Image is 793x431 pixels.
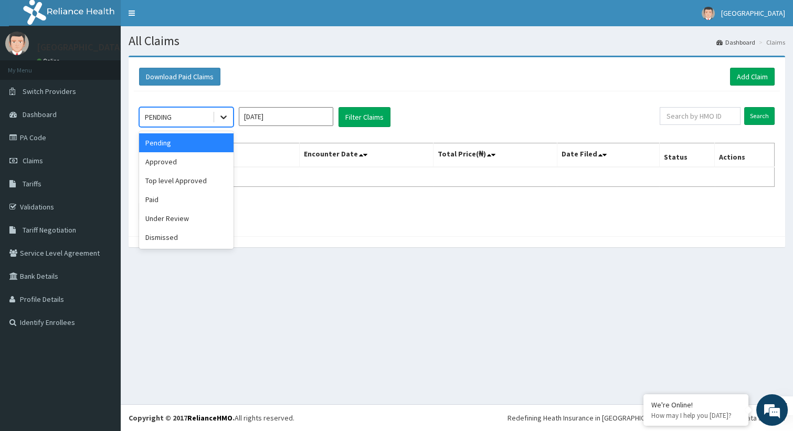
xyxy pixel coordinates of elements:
button: Download Paid Claims [139,68,220,86]
div: We're Online! [651,400,741,409]
th: Total Price(₦) [433,143,557,167]
span: Switch Providers [23,87,76,96]
div: PENDING [145,112,172,122]
a: RelianceHMO [187,413,232,423]
th: Date Filed [557,143,659,167]
div: Top level Approved [139,171,234,190]
div: Redefining Heath Insurance in [GEOGRAPHIC_DATA] using Telemedicine and Data Science! [507,413,785,423]
a: Dashboard [716,38,755,47]
span: Tariff Negotiation [23,225,76,235]
img: User Image [5,31,29,55]
div: Dismissed [139,228,234,247]
a: Add Claim [730,68,775,86]
div: Under Review [139,209,234,228]
span: Dashboard [23,110,57,119]
th: Status [659,143,714,167]
a: Online [37,57,62,65]
span: Claims [23,156,43,165]
span: Tariffs [23,179,41,188]
button: Filter Claims [339,107,390,127]
div: Approved [139,152,234,171]
input: Search [744,107,775,125]
span: [GEOGRAPHIC_DATA] [721,8,785,18]
footer: All rights reserved. [121,404,793,431]
p: How may I help you today? [651,411,741,420]
th: Encounter Date [299,143,433,167]
div: Pending [139,133,234,152]
th: Actions [715,143,775,167]
input: Select Month and Year [239,107,333,126]
li: Claims [756,38,785,47]
div: Paid [139,190,234,209]
img: User Image [702,7,715,20]
input: Search by HMO ID [660,107,741,125]
h1: All Claims [129,34,785,48]
strong: Copyright © 2017 . [129,413,235,423]
p: [GEOGRAPHIC_DATA] [37,43,123,52]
